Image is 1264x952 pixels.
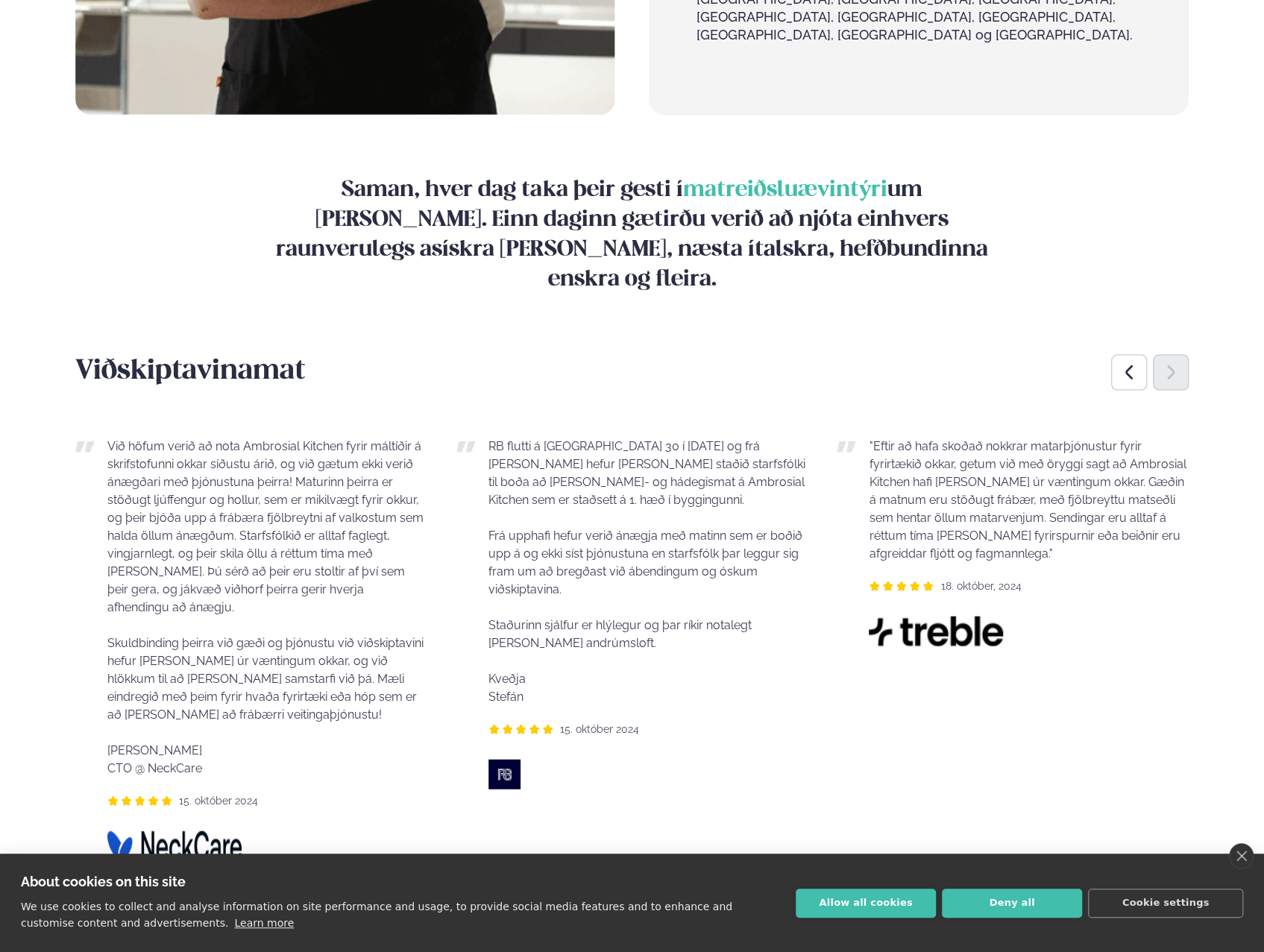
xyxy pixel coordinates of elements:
[940,580,1021,592] span: 18. október, 2024
[942,889,1082,918] button: Deny all
[234,917,294,929] a: Learn more
[682,180,887,201] span: matreiðsluævintýri
[1088,889,1243,918] button: Cookie settings
[488,599,808,670] p: Staðurinn sjálfur er hlýlegur og þar ríkir notalegt [PERSON_NAME] andrúmsloft.
[488,509,808,599] p: Frá upphafi hefur verið ánægja með matinn sem er boðið upp á og ekki síst þjónustuna en starfsfól...
[179,795,258,807] span: 15. október 2024
[21,874,186,889] strong: About cookies on this site
[869,617,1003,646] img: image alt
[1153,355,1189,391] div: Next slide
[560,723,639,735] span: 15. október 2024
[107,438,427,778] p: Við höfum verið að nota Ambrosial Kitchen fyrir máltíðir á skrifstofunni okkar síðustu árið, og v...
[869,439,1186,561] span: "Eftir að hafa skoðað nokkrar matarþjónustur fyrir fyrirtækið okkar, getum við með öryggi sagt að...
[21,901,732,929] p: We use cookies to collect and analyse information on site performance and usage, to provide socia...
[1229,843,1254,869] a: close
[488,670,808,706] p: Kveðja Stefán
[1111,355,1147,391] div: Previous slide
[75,359,305,385] span: Viðskiptavinamat
[488,438,808,509] p: RB flutti á [GEOGRAPHIC_DATA] 30 í [DATE] og frá [PERSON_NAME] hefur [PERSON_NAME] staðið starfsf...
[796,889,936,918] button: Allow all cookies
[259,175,1005,294] h4: Saman, hver dag taka þeir gesti í um [PERSON_NAME]. Einn daginn gætirðu verið að njóta einhvers r...
[488,760,521,789] img: image alt
[107,831,242,861] img: image alt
